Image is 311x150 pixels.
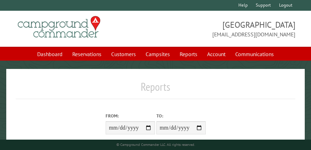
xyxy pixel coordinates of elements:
a: Customers [107,47,140,61]
a: Account [203,47,230,61]
a: Campsites [141,47,174,61]
a: Dashboard [33,47,67,61]
a: Reports [175,47,202,61]
span: [GEOGRAPHIC_DATA] [EMAIL_ADDRESS][DOMAIN_NAME] [156,19,296,38]
label: To: [156,113,206,119]
img: Campground Commander [16,14,103,41]
label: From: [106,113,155,119]
small: © Campground Commander LLC. All rights reserved. [116,142,195,147]
a: Communications [231,47,278,61]
h1: Reports [16,80,296,99]
a: Reservations [68,47,106,61]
